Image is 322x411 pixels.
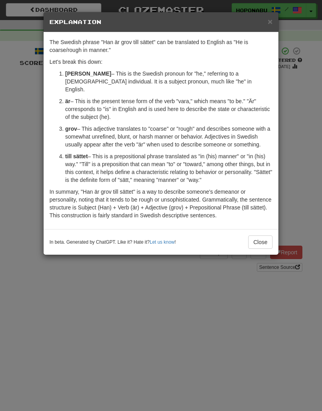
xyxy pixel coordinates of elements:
p: – This adjective translates to "coarse" or "rough" and describes someone with a somewhat unrefine... [65,125,273,148]
a: Let us know [150,239,174,245]
button: Close [268,17,273,26]
p: – This is the present tense form of the verb "vara," which means "to be." "Är" corresponds to "is... [65,97,273,121]
strong: är [65,98,70,104]
p: – This is a prepositional phrase translated as "in (his) manner" or "in (his) way." "Till" is a p... [65,152,273,184]
span: × [268,17,273,26]
p: The Swedish phrase "Han är grov till sättet" can be translated to English as "He is coarse/rough ... [49,38,273,54]
p: In summary, "Han är grov till sättet" is a way to describe someone's demeanor or personality, not... [49,188,273,219]
strong: [PERSON_NAME] [65,70,111,77]
p: Let's break this down: [49,58,273,66]
strong: till sättet [65,153,88,159]
strong: grov [65,126,77,132]
h5: Explanation [49,18,273,26]
button: Close [248,235,273,249]
small: In beta. Generated by ChatGPT. Like it? Hate it? ! [49,239,176,246]
p: – This is the Swedish pronoun for "he," referring to a [DEMOGRAPHIC_DATA] individual. It is a sub... [65,70,273,93]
